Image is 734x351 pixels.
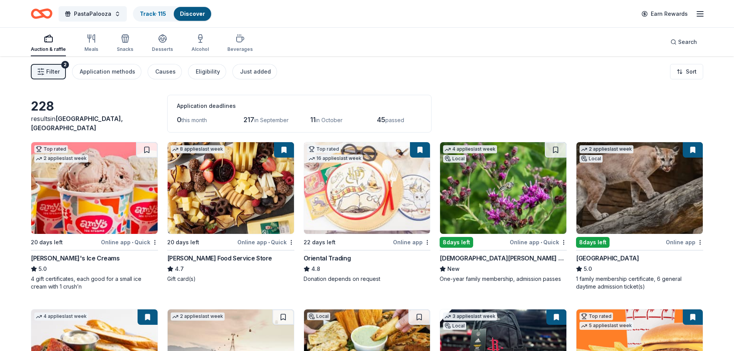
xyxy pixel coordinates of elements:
[579,155,603,163] div: Local
[196,67,220,76] div: Eligibility
[576,142,703,234] img: Image for Houston Zoo
[664,34,703,50] button: Search
[177,101,422,111] div: Application deadlines
[440,142,566,234] img: Image for Lady Bird Johnson Wildflower Center
[311,264,320,274] span: 4.8
[31,142,158,234] img: Image for Amy's Ice Creams
[440,237,473,248] div: 8 days left
[167,254,272,263] div: [PERSON_NAME] Food Service Store
[440,142,567,283] a: Image for Lady Bird Johnson Wildflower Center4 applieslast weekLocal8days leftOnline app•Quick[DE...
[443,312,497,321] div: 3 applies last week
[576,237,610,248] div: 8 days left
[167,142,294,283] a: Image for Gordon Food Service Store8 applieslast week20 days leftOnline app•Quick[PERSON_NAME] Fo...
[307,155,363,163] div: 16 applies last week
[31,31,66,56] button: Auction & raffle
[132,239,133,245] span: •
[443,322,466,330] div: Local
[447,264,460,274] span: New
[393,237,430,247] div: Online app
[59,6,127,22] button: PastaPalooza
[227,31,253,56] button: Beverages
[584,264,592,274] span: 5.0
[440,254,567,263] div: [DEMOGRAPHIC_DATA][PERSON_NAME] Wildflower Center
[181,117,207,123] span: this month
[31,5,52,23] a: Home
[31,64,66,79] button: Filter2
[304,238,336,247] div: 22 days left
[232,64,277,79] button: Just added
[304,254,351,263] div: Oriental Trading
[31,142,158,291] a: Image for Amy's Ice CreamsTop rated2 applieslast week20 days leftOnline app•Quick[PERSON_NAME]'s ...
[191,31,209,56] button: Alcohol
[61,61,69,69] div: 2
[31,115,123,132] span: in
[304,275,431,283] div: Donation depends on request
[304,142,430,234] img: Image for Oriental Trading
[155,67,176,76] div: Causes
[152,31,173,56] button: Desserts
[686,67,697,76] span: Sort
[440,275,567,283] div: One-year family membership, admission passes
[307,145,341,153] div: Top rated
[510,237,567,247] div: Online app Quick
[171,145,225,153] div: 8 applies last week
[191,46,209,52] div: Alcohol
[167,275,294,283] div: Gift card(s)
[316,117,343,123] span: in October
[576,142,703,291] a: Image for Houston Zoo2 applieslast weekLocal8days leftOnline app[GEOGRAPHIC_DATA]5.01 family memb...
[84,31,98,56] button: Meals
[72,64,141,79] button: Application methods
[31,115,123,132] span: [GEOGRAPHIC_DATA], [GEOGRAPHIC_DATA]
[254,117,289,123] span: in September
[443,145,497,153] div: 4 applies last week
[80,67,135,76] div: Application methods
[39,264,47,274] span: 5.0
[84,46,98,52] div: Meals
[31,238,63,247] div: 20 days left
[34,145,68,153] div: Top rated
[237,237,294,247] div: Online app Quick
[177,116,181,124] span: 0
[670,64,703,79] button: Sort
[307,312,330,320] div: Local
[117,46,133,52] div: Snacks
[576,275,703,291] div: 1 family membership certificate, 6 general daytime admission ticket(s)
[541,239,542,245] span: •
[34,155,88,163] div: 2 applies last week
[180,10,205,17] a: Discover
[74,9,111,18] span: PastaPalooza
[377,116,385,124] span: 45
[148,64,182,79] button: Causes
[268,239,270,245] span: •
[31,275,158,291] div: 4 gift certificates, each good for a small ice cream with 1 crush’n
[240,67,271,76] div: Just added
[678,37,697,47] span: Search
[101,237,158,247] div: Online app Quick
[31,46,66,52] div: Auction & raffle
[227,46,253,52] div: Beverages
[31,254,120,263] div: [PERSON_NAME]'s Ice Creams
[666,237,703,247] div: Online app
[579,312,613,320] div: Top rated
[310,116,316,124] span: 11
[576,254,639,263] div: [GEOGRAPHIC_DATA]
[171,312,225,321] div: 2 applies last week
[244,116,254,124] span: 217
[34,312,88,321] div: 4 applies last week
[117,31,133,56] button: Snacks
[31,114,158,133] div: results
[579,145,633,153] div: 2 applies last week
[637,7,692,21] a: Earn Rewards
[133,6,212,22] button: Track· 115Discover
[31,99,158,114] div: 228
[385,117,404,123] span: passed
[443,155,466,163] div: Local
[168,142,294,234] img: Image for Gordon Food Service Store
[140,10,166,17] a: Track· 115
[304,142,431,283] a: Image for Oriental TradingTop rated16 applieslast week22 days leftOnline appOriental Trading4.8Do...
[167,238,199,247] div: 20 days left
[579,322,633,330] div: 5 applies last week
[175,264,184,274] span: 4.7
[188,64,226,79] button: Eligibility
[152,46,173,52] div: Desserts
